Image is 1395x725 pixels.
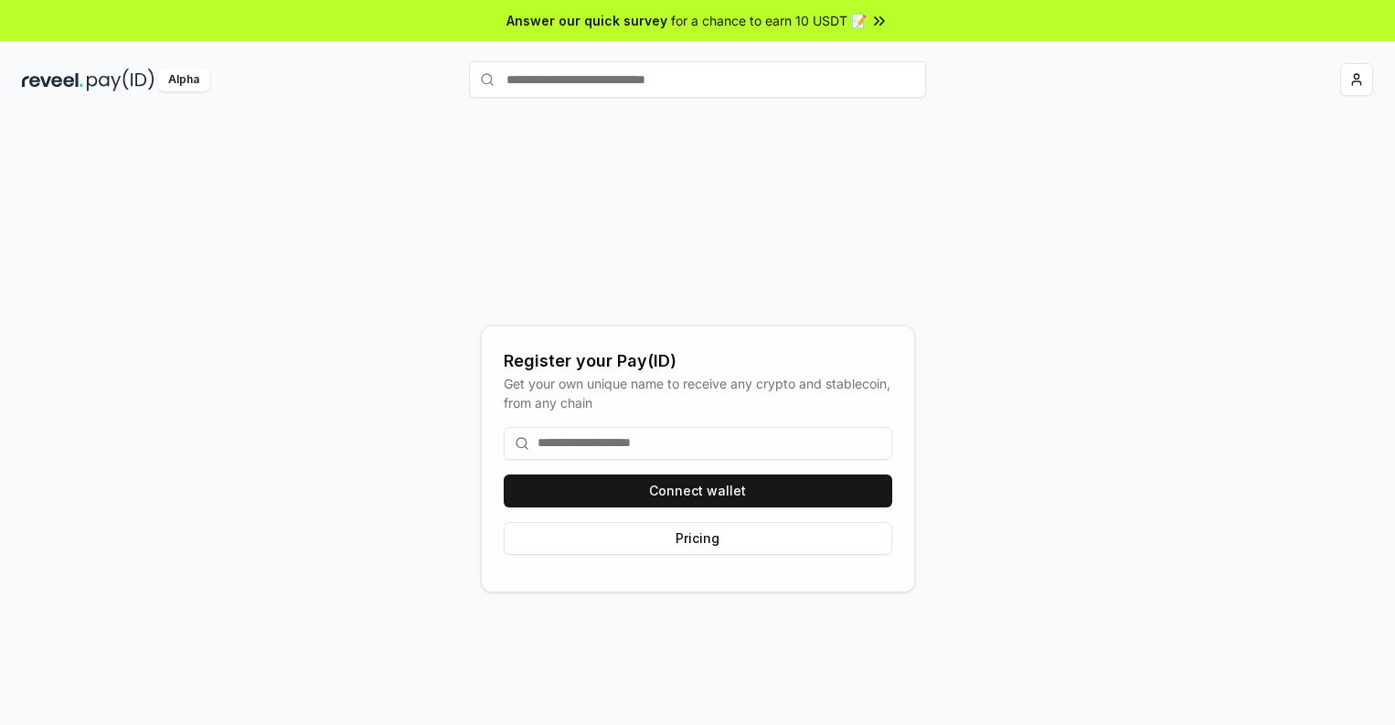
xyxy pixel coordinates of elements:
span: for a chance to earn 10 USDT 📝 [671,11,867,30]
div: Get your own unique name to receive any crypto and stablecoin, from any chain [504,374,892,412]
div: Alpha [158,69,209,91]
div: Register your Pay(ID) [504,348,892,374]
button: Pricing [504,522,892,555]
span: Answer our quick survey [506,11,667,30]
img: pay_id [87,69,154,91]
img: reveel_dark [22,69,83,91]
button: Connect wallet [504,474,892,507]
